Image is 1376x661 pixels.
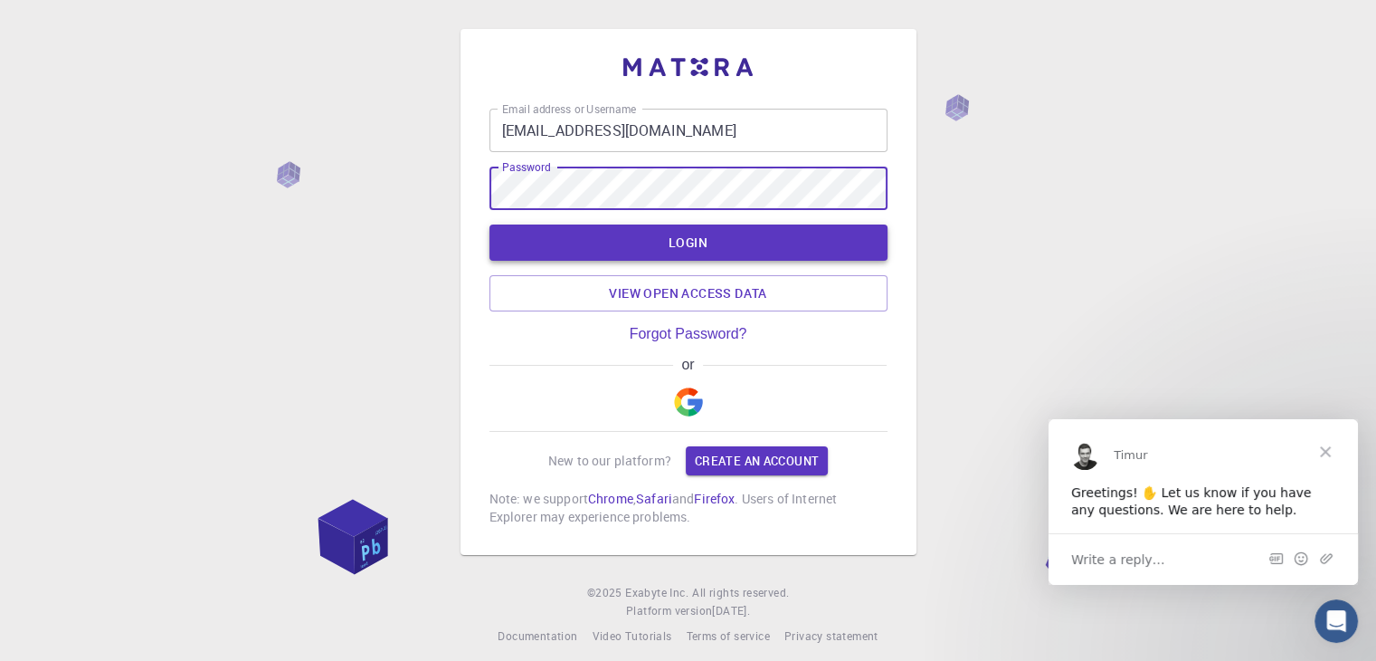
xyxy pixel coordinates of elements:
a: Chrome [588,490,633,507]
button: LOGIN [489,225,887,261]
span: Privacy statement [784,628,878,643]
a: Privacy statement [784,627,878,646]
span: © 2025 [587,584,625,602]
a: Forgot Password? [630,326,747,342]
span: [DATE] . [712,603,750,618]
span: Terms of service [686,628,769,643]
span: All rights reserved. [692,584,789,602]
span: Exabyte Inc. [625,585,688,599]
img: Google [674,388,703,417]
span: or [673,357,703,373]
a: Terms of service [686,627,769,646]
a: Safari [636,490,672,507]
iframe: Intercom live chat message [1049,419,1358,585]
p: Note: we support , and . Users of Internet Explorer may experience problems. [489,490,887,526]
span: Documentation [498,628,577,643]
a: [DATE]. [712,602,750,620]
p: New to our platform? [548,452,671,470]
label: Password [502,159,550,175]
label: Email address or Username [502,101,636,117]
span: Platform version [626,602,712,620]
a: Firefox [694,490,735,507]
a: Video Tutorials [592,627,671,646]
a: Exabyte Inc. [625,584,688,602]
span: Video Tutorials [592,628,671,643]
a: View open access data [489,275,887,311]
a: Create an account [686,446,828,475]
iframe: Intercom live chat [1314,599,1358,643]
a: Documentation [498,627,577,646]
